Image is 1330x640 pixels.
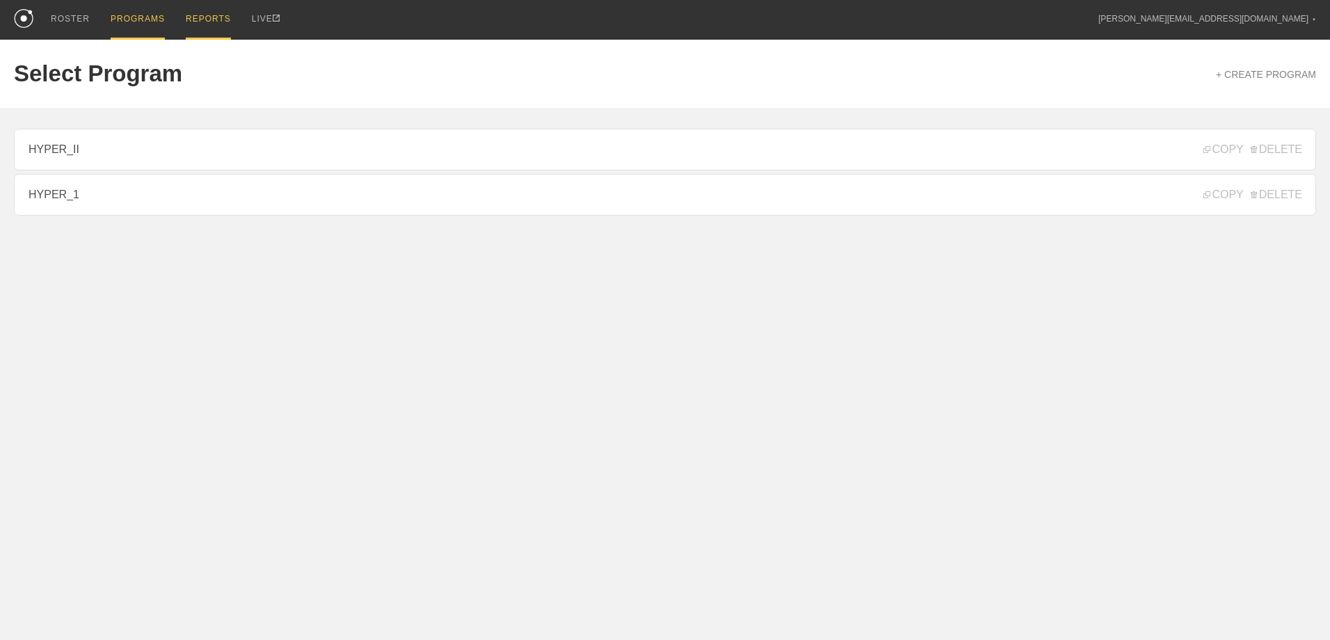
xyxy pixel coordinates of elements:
[1203,189,1243,201] span: COPY
[14,174,1316,216] a: HYPER_1
[14,9,33,28] img: logo
[1251,143,1302,156] span: DELETE
[1251,189,1302,201] span: DELETE
[1203,143,1243,156] span: COPY
[1216,69,1316,80] a: + CREATE PROGRAM
[1260,573,1330,640] iframe: Chat Widget
[1312,15,1316,24] div: ▼
[14,129,1316,170] a: HYPER_II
